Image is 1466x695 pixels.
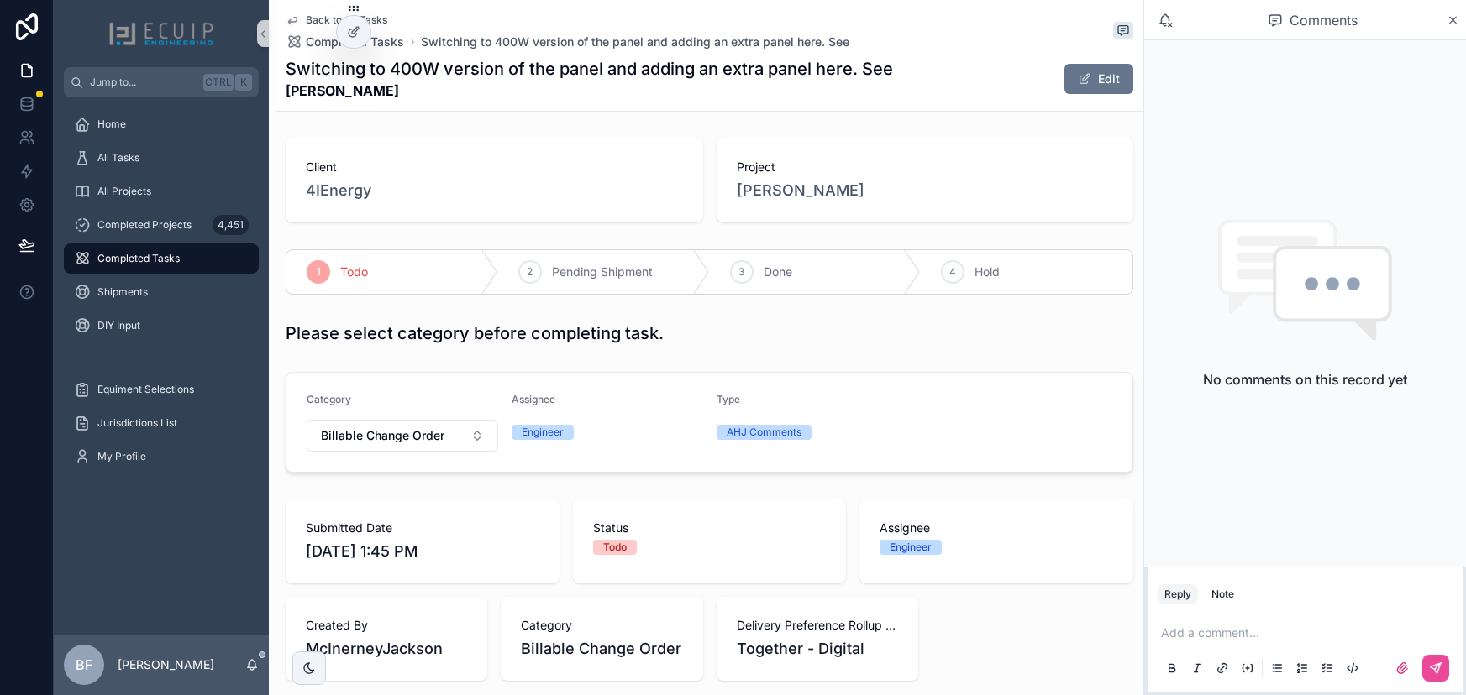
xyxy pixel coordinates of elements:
button: Reply [1158,584,1198,604]
a: DIY Input [64,311,259,341]
span: 4 [949,265,956,279]
span: My Profile [97,450,146,463]
span: Equiment Selections [97,383,194,396]
a: Switching to 400W version of the panel and adding an extra panel here. See [421,34,849,50]
span: All Projects [97,185,151,198]
span: Todo [340,264,368,280]
span: Completed Tasks [306,34,404,50]
div: Engineer [522,425,564,440]
div: AHJ Comments [727,425,801,440]
span: McInerneyJackson [306,637,467,661]
div: 4,451 [213,215,249,235]
a: All Projects [64,176,259,206]
div: Note [1211,588,1234,601]
span: Billable Change Order [521,637,681,661]
span: K [237,76,250,89]
span: Status [593,520,827,536]
span: Shipments [97,285,148,299]
a: Back to All Tasks [286,13,387,27]
a: Home [64,109,259,139]
span: Completed Projects [97,218,192,232]
span: DIY Input [97,319,140,332]
a: Equiment Selections [64,374,259,405]
span: Pending Shipment [552,264,653,280]
h1: Please select category before completing task. [286,321,664,345]
a: Completed Tasks [286,34,404,50]
span: BF [76,655,92,675]
span: Category [521,617,682,634]
img: App logo [108,20,214,47]
span: Type [717,393,740,405]
a: Completed Tasks [64,243,259,274]
p: [PERSON_NAME] [118,656,214,673]
span: Client [306,159,683,175]
span: Done [764,264,792,280]
span: 1 [317,265,321,279]
span: Hold [975,264,1000,280]
a: 4IEnergy [306,179,371,202]
div: Engineer [890,540,932,555]
a: All Tasks [64,143,259,173]
span: Project [737,159,1114,175]
span: Comments [1290,10,1358,30]
span: Ctrl [203,74,234,91]
a: My Profile [64,442,259,472]
h2: No comments on this record yet [1203,369,1407,389]
a: Shipments [64,277,259,307]
button: Note [1205,584,1241,604]
a: [PERSON_NAME] [737,179,864,202]
a: Jurisdictions List [64,408,259,438]
span: Home [97,118,126,131]
div: scrollable content [54,97,269,494]
span: Delivery Preference Rollup (from Design projects) [737,617,898,634]
span: [DATE] 1:45 PM [306,540,539,563]
span: Back to All Tasks [306,13,387,27]
span: Together - Digital [737,637,898,661]
button: Jump to...CtrlK [64,67,259,97]
span: Assignee [512,393,555,405]
span: 3 [738,265,744,279]
span: Category [307,393,351,405]
a: Completed Projects4,451 [64,210,259,240]
strong: [PERSON_NAME] [286,81,893,101]
span: 2 [527,265,533,279]
span: Jump to... [90,76,197,89]
span: Billable Change Order [321,427,444,444]
span: Created By [306,617,467,634]
span: Submitted Date [306,520,539,536]
span: Assignee [880,520,1113,536]
h1: Switching to 400W version of the panel and adding an extra panel here. See [286,57,893,81]
button: Edit [1064,64,1133,94]
span: Jurisdictions List [97,416,177,430]
span: All Tasks [97,151,139,165]
div: Todo [603,540,627,555]
button: Select Button [307,420,498,452]
span: Completed Tasks [97,252,180,265]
